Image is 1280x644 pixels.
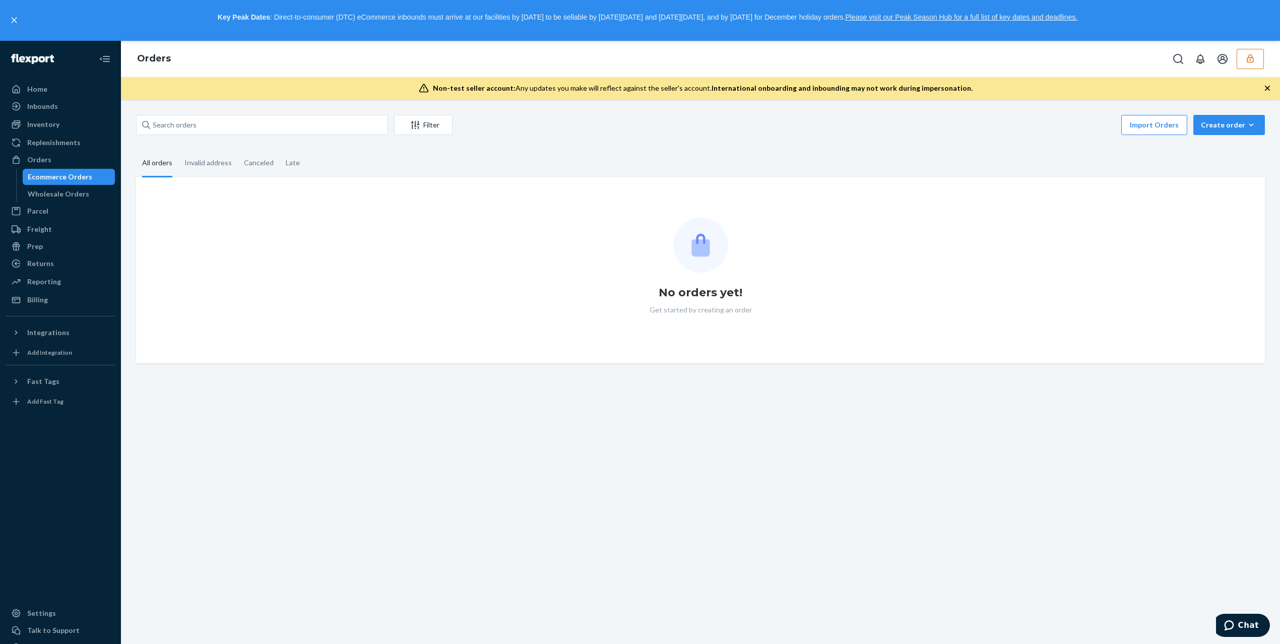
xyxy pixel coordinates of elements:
input: Search orders [136,115,388,135]
a: Reporting [6,274,115,290]
button: Fast Tags [6,373,115,390]
div: Reporting [27,277,61,287]
button: Integrations [6,325,115,341]
a: Parcel [6,203,115,219]
div: Add Fast Tag [27,397,63,406]
div: Create order [1201,120,1257,130]
div: Home [27,84,47,94]
a: Ecommerce Orders [23,169,115,185]
div: Parcel [27,206,48,216]
div: Any updates you make will reflect against the seller's account. [433,83,973,93]
div: Freight [27,224,52,234]
a: Please visit our Peak Season Hub for a full list of key dates and deadlines. [845,13,1077,21]
button: close, [9,15,19,25]
div: Late [286,150,300,176]
div: Settings [27,608,56,618]
a: Replenishments [6,135,115,151]
img: Empty list [673,218,728,273]
a: Returns [6,255,115,272]
a: Inventory [6,116,115,133]
a: Home [6,81,115,97]
div: Wholesale Orders [28,189,89,199]
a: Orders [137,53,171,64]
div: All orders [142,150,172,177]
button: Open notifications [1190,49,1210,69]
p: : Direct-to-consumer (DTC) eCommerce inbounds must arrive at our facilities by [DATE] to be sella... [24,9,1271,26]
button: Talk to Support [6,622,115,638]
div: Inbounds [27,101,58,111]
div: Orders [27,155,51,165]
h1: No orders yet! [659,285,742,301]
a: Freight [6,221,115,237]
button: Close Navigation [95,49,115,69]
a: Inbounds [6,98,115,114]
ol: breadcrumbs [129,44,179,74]
button: Filter [394,115,453,135]
a: Orders [6,152,115,168]
div: Prep [27,241,43,251]
p: Get started by creating an order [650,305,752,315]
div: Talk to Support [27,625,80,635]
button: Open Search Box [1168,49,1188,69]
div: Replenishments [27,138,81,148]
div: Billing [27,295,48,305]
a: Wholesale Orders [23,186,115,202]
a: Add Fast Tag [6,394,115,410]
button: Open account menu [1212,49,1233,69]
a: Billing [6,292,115,308]
div: Filter [395,120,452,130]
img: Flexport logo [11,54,54,64]
span: International onboarding and inbounding may not work during impersonation. [712,84,973,92]
span: Non-test seller account: [433,84,516,92]
div: Canceled [244,150,274,176]
a: Settings [6,605,115,621]
div: Add Integration [27,348,72,357]
a: Add Integration [6,345,115,361]
button: Import Orders [1121,115,1187,135]
div: Returns [27,259,54,269]
div: Invalid address [184,150,232,176]
strong: Key Peak Dates [218,13,270,21]
div: Integrations [27,328,70,338]
div: Ecommerce Orders [28,172,92,182]
a: Prep [6,238,115,254]
div: Fast Tags [27,376,59,387]
div: Inventory [27,119,59,130]
iframe: Opens a widget where you can chat to one of our agents [1216,614,1270,639]
button: Create order [1193,115,1265,135]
